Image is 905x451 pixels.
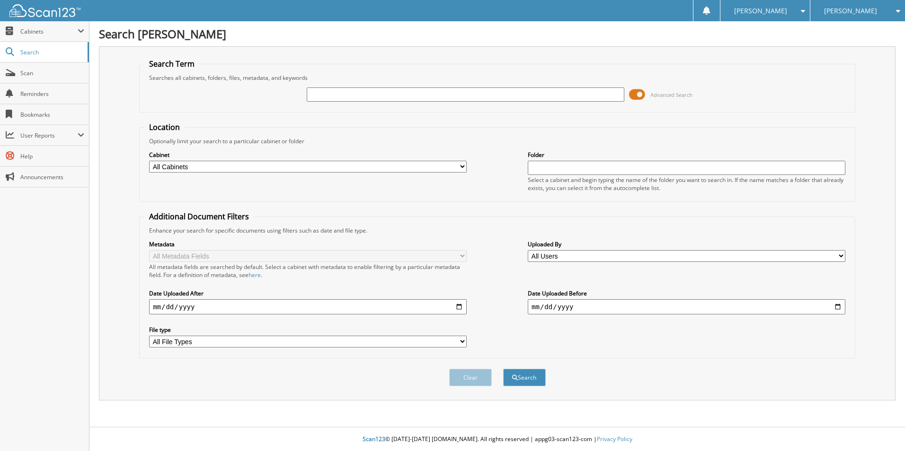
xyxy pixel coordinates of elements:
span: Announcements [20,173,84,181]
img: scan123-logo-white.svg [9,4,80,17]
span: [PERSON_NAME] [734,8,787,14]
a: Privacy Policy [597,435,632,443]
span: Help [20,152,84,160]
button: Search [503,369,546,386]
h1: Search [PERSON_NAME] [99,26,896,42]
span: Reminders [20,90,84,98]
div: © [DATE]-[DATE] [DOMAIN_NAME]. All rights reserved | appg03-scan123-com | [89,428,905,451]
span: Scan123 [363,435,385,443]
div: Enhance your search for specific documents using filters such as date and file type. [144,226,850,234]
label: Metadata [149,240,467,248]
span: [PERSON_NAME] [824,8,877,14]
span: Advanced Search [650,91,692,98]
div: Optionally limit your search to a particular cabinet or folder [144,137,850,145]
span: User Reports [20,131,78,139]
div: Searches all cabinets, folders, files, metadata, and keywords [144,74,850,82]
div: All metadata fields are searched by default. Select a cabinet with metadata to enable filtering b... [149,263,467,279]
label: Date Uploaded After [149,289,467,297]
button: Clear [449,369,492,386]
input: start [149,299,467,314]
label: Folder [528,151,845,159]
span: Cabinets [20,27,78,35]
legend: Search Term [144,59,199,69]
legend: Location [144,122,185,132]
input: end [528,299,845,314]
div: Select a cabinet and begin typing the name of the folder you want to search in. If the name match... [528,176,845,192]
label: Uploaded By [528,240,845,248]
label: Date Uploaded Before [528,289,845,297]
label: Cabinet [149,151,467,159]
label: File type [149,326,467,334]
span: Bookmarks [20,111,84,119]
span: Search [20,48,83,56]
a: here [248,271,261,279]
span: Scan [20,69,84,77]
legend: Additional Document Filters [144,211,254,222]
